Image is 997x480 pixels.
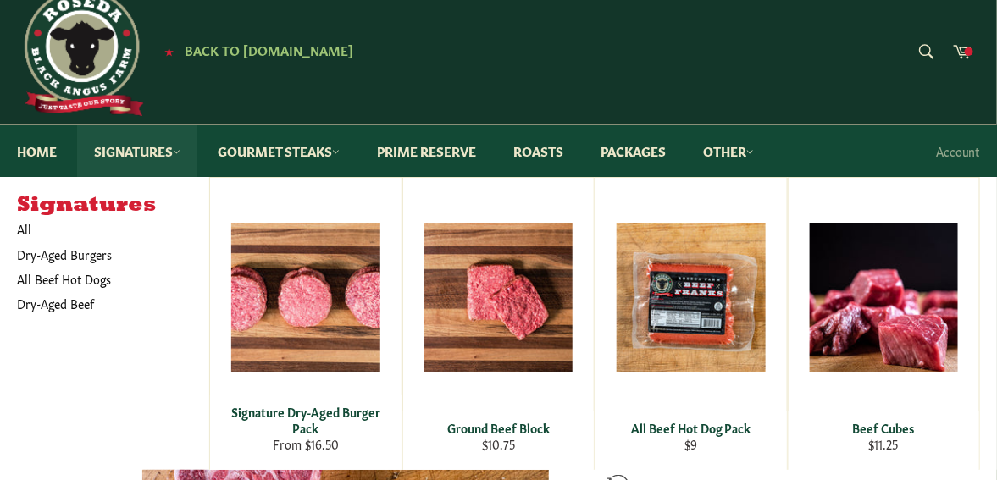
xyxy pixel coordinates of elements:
span: Back to [DOMAIN_NAME] [185,41,353,58]
img: Beef Cubes [810,223,958,372]
div: Signature Dry-Aged Burger Pack [221,404,390,437]
a: Roasts [496,125,580,177]
a: All Beef Hot Dog Pack All Beef Hot Dog Pack $9 [595,177,787,470]
div: $10.75 [413,436,583,452]
a: Beef Cubes Beef Cubes $11.25 [788,177,980,470]
img: All Beef Hot Dog Pack [617,223,765,372]
div: Ground Beef Block [413,420,583,436]
div: From $16.50 [221,436,390,452]
div: Beef Cubes [799,420,968,436]
a: Signatures [77,125,197,177]
a: Dry-Aged Burgers [8,242,192,267]
a: Dry-Aged Beef [8,291,192,316]
span: ★ [164,44,174,58]
div: $9 [607,436,776,452]
a: All [8,217,209,241]
a: Signature Dry-Aged Burger Pack Signature Dry-Aged Burger Pack From $16.50 [209,177,402,470]
a: ★ Back to [DOMAIN_NAME] [156,44,353,58]
a: Packages [584,125,683,177]
div: All Beef Hot Dog Pack [607,420,776,436]
img: Ground Beef Block [424,223,573,372]
h5: Signatures [17,194,209,218]
img: Signature Dry-Aged Burger Pack [231,223,379,372]
div: $11.25 [799,436,968,452]
a: Ground Beef Block Ground Beef Block $10.75 [402,177,595,470]
a: Prime Reserve [360,125,493,177]
a: All Beef Hot Dogs [8,267,192,291]
a: Account [928,126,989,176]
a: Other [686,125,771,177]
a: Gourmet Steaks [201,125,357,177]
